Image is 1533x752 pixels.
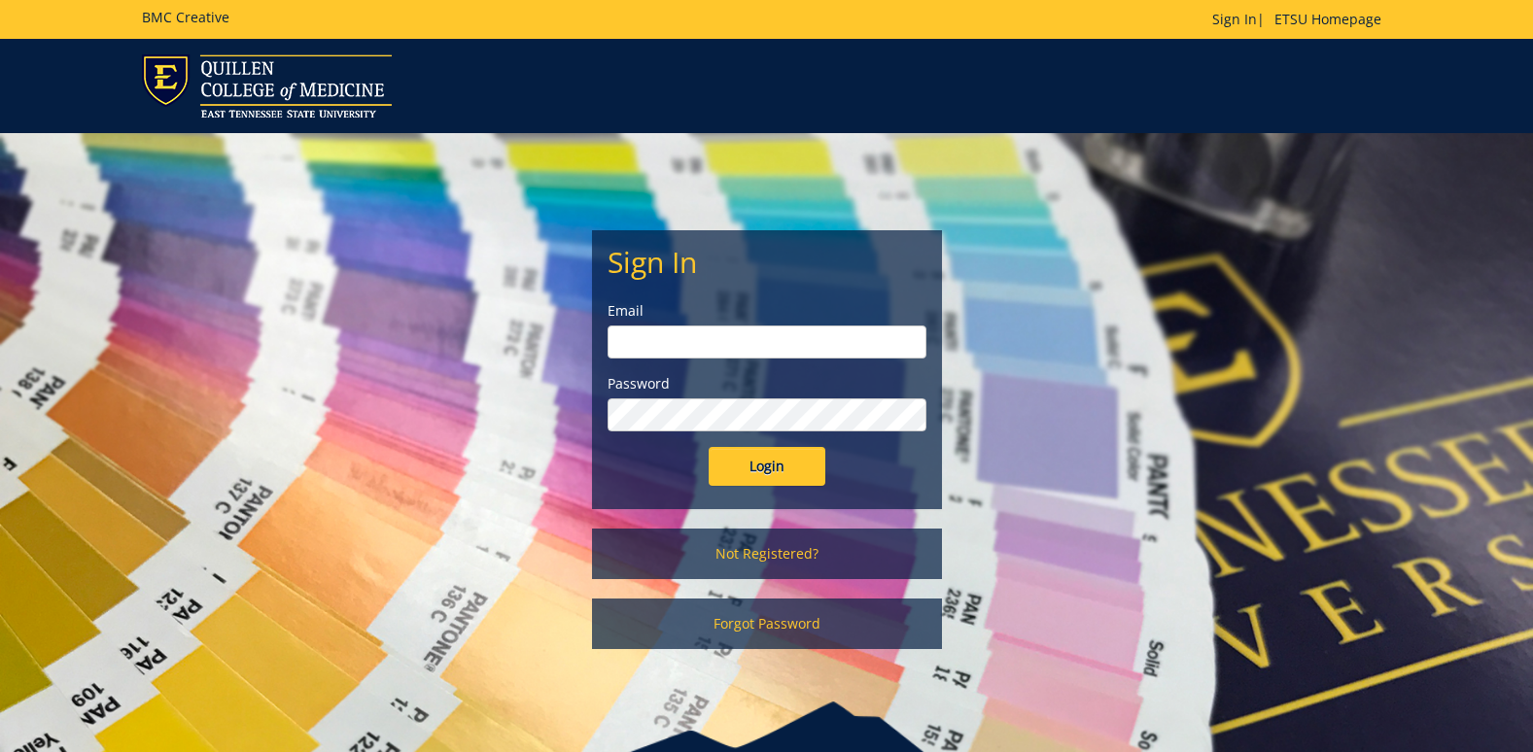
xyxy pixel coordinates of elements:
[142,54,392,118] img: ETSU logo
[608,301,926,321] label: Email
[709,447,825,486] input: Login
[592,529,942,579] a: Not Registered?
[608,374,926,393] label: Password
[592,598,942,649] a: Forgot Password
[1265,10,1391,28] a: ETSU Homepage
[1212,10,1257,28] a: Sign In
[608,246,926,278] h2: Sign In
[1212,10,1391,29] p: |
[142,10,229,24] h5: BMC Creative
